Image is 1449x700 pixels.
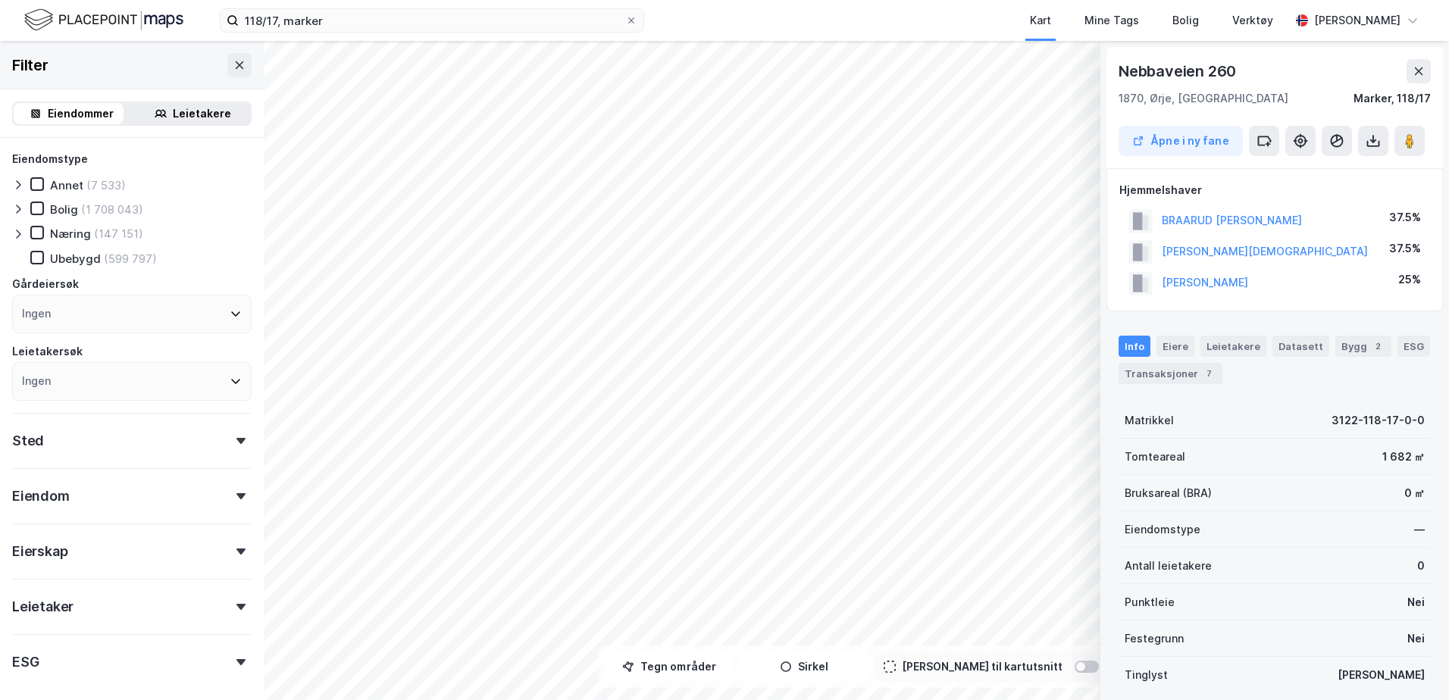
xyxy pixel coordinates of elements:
[1404,484,1425,502] div: 0 ㎡
[1125,666,1168,684] div: Tinglyst
[239,9,625,32] input: Søk på adresse, matrikkel, gårdeiere, leietakere eller personer
[104,252,157,266] div: (599 797)
[1156,336,1194,357] div: Eiere
[1407,593,1425,611] div: Nei
[12,487,70,505] div: Eiendom
[48,105,114,123] div: Eiendommer
[12,150,88,168] div: Eiendomstype
[1119,363,1222,384] div: Transaksjoner
[50,252,101,266] div: Ubebygd
[902,658,1062,676] div: [PERSON_NAME] til kartutsnitt
[1335,336,1391,357] div: Bygg
[12,432,44,450] div: Sted
[1332,411,1425,430] div: 3122-118-17-0-0
[1373,627,1449,700] iframe: Chat Widget
[22,305,51,323] div: Ingen
[12,275,79,293] div: Gårdeiersøk
[1125,520,1200,539] div: Eiendomstype
[1417,557,1425,575] div: 0
[22,372,51,390] div: Ingen
[1125,448,1185,466] div: Tomteareal
[1201,366,1216,381] div: 7
[1414,520,1425,539] div: —
[12,342,83,361] div: Leietakersøk
[81,202,143,217] div: (1 708 043)
[173,105,231,123] div: Leietakere
[1338,666,1425,684] div: [PERSON_NAME]
[1200,336,1266,357] div: Leietakere
[12,598,74,616] div: Leietaker
[1125,484,1212,502] div: Bruksareal (BRA)
[1370,339,1385,354] div: 2
[94,227,143,241] div: (147 151)
[1354,89,1431,108] div: Marker, 118/17
[1389,239,1421,258] div: 37.5%
[1030,11,1051,30] div: Kart
[1119,336,1150,357] div: Info
[1272,336,1329,357] div: Datasett
[1172,11,1199,30] div: Bolig
[1084,11,1139,30] div: Mine Tags
[740,652,868,682] button: Sirkel
[12,542,67,561] div: Eierskap
[1398,270,1421,289] div: 25%
[1232,11,1273,30] div: Verktøy
[605,652,734,682] button: Tegn områder
[50,202,78,217] div: Bolig
[1397,336,1430,357] div: ESG
[1119,181,1430,199] div: Hjemmelshaver
[1125,557,1212,575] div: Antall leietakere
[1389,208,1421,227] div: 37.5%
[50,227,91,241] div: Næring
[12,653,39,671] div: ESG
[24,7,183,33] img: logo.f888ab2527a4732fd821a326f86c7f29.svg
[1119,126,1243,156] button: Åpne i ny fane
[1125,411,1174,430] div: Matrikkel
[86,178,126,192] div: (7 533)
[1125,593,1175,611] div: Punktleie
[1119,59,1239,83] div: Nebbaveien 260
[12,53,49,77] div: Filter
[1125,630,1184,648] div: Festegrunn
[1314,11,1400,30] div: [PERSON_NAME]
[1373,627,1449,700] div: Kontrollprogram for chat
[1382,448,1425,466] div: 1 682 ㎡
[1119,89,1288,108] div: 1870, Ørje, [GEOGRAPHIC_DATA]
[50,178,83,192] div: Annet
